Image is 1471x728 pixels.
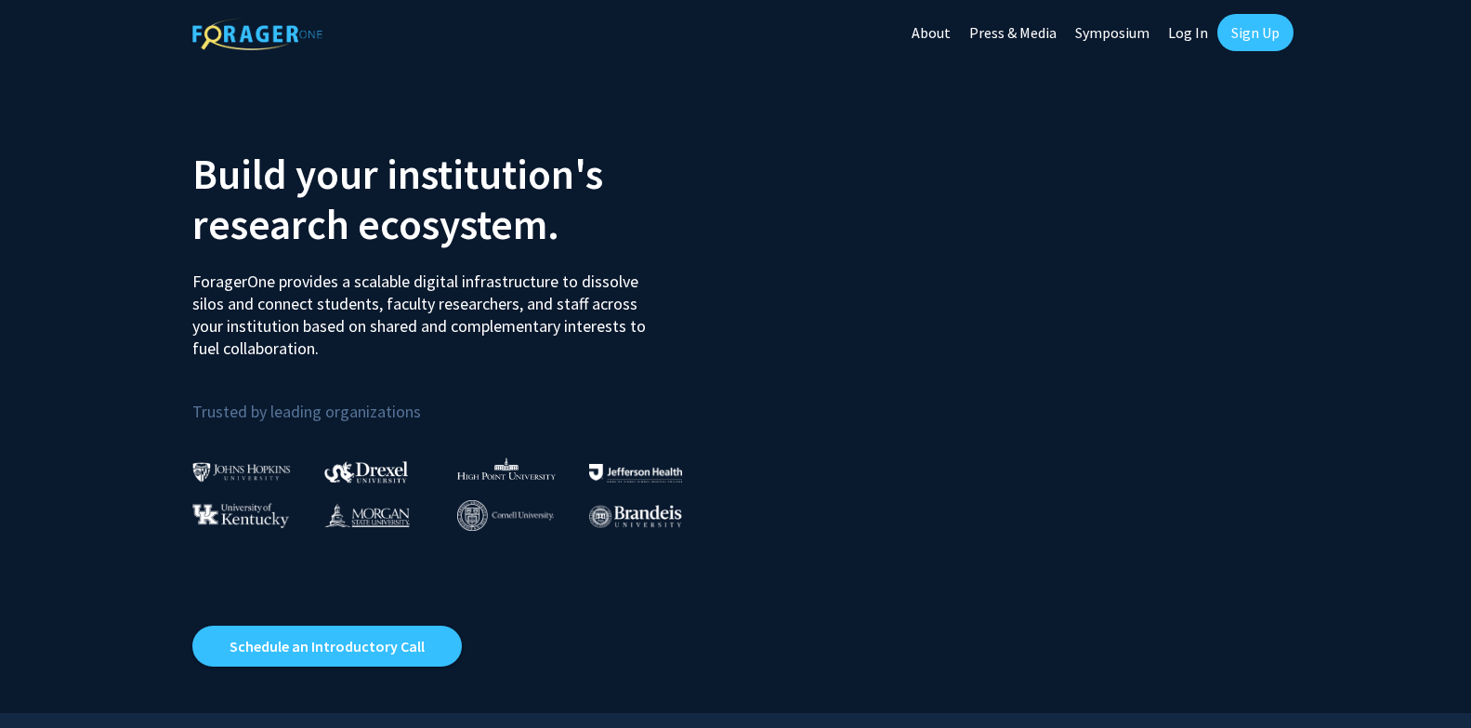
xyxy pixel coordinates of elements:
[589,505,682,528] img: Brandeis University
[192,626,462,667] a: Opens in a new tab
[457,500,554,531] img: Cornell University
[192,462,291,482] img: Johns Hopkins University
[324,461,408,483] img: Drexel University
[192,18,322,50] img: ForagerOne Logo
[1217,14,1294,51] a: Sign Up
[192,503,289,528] img: University of Kentucky
[457,457,556,480] img: High Point University
[324,503,410,527] img: Morgan State University
[192,257,659,360] p: ForagerOne provides a scalable digital infrastructure to dissolve silos and connect students, fac...
[192,375,722,426] p: Trusted by leading organizations
[589,464,682,482] img: Thomas Jefferson University
[192,149,722,249] h2: Build your institution's research ecosystem.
